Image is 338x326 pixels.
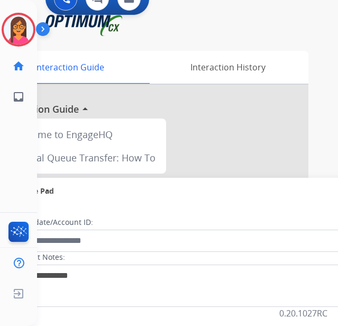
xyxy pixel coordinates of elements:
[4,123,162,146] div: Welcome to EngageHQ
[12,90,25,103] mat-icon: inbox
[12,60,25,73] mat-icon: home
[13,252,65,262] label: Contact Notes:
[4,146,162,169] div: Internal Queue Transfer: How To
[4,15,33,44] img: avatar
[147,51,308,84] div: Interaction History
[279,307,327,320] p: 0.20.1027RC
[14,217,93,228] label: Candidate/Account ID:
